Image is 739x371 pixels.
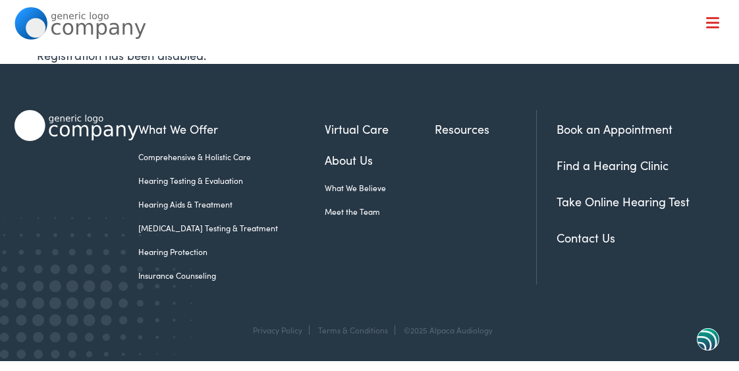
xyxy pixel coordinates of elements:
[24,53,724,94] a: What We Offer
[138,151,325,163] a: Comprehensive & Holistic Care
[325,206,435,217] a: Meet the Team
[557,229,615,246] a: Contact Us
[138,175,325,186] a: Hearing Testing & Evaluation
[253,324,302,335] a: Privacy Policy
[325,182,435,194] a: What We Believe
[397,326,493,335] div: ©2025 Alpaca Audiology
[325,120,435,138] a: Virtual Care
[697,327,719,351] img: svg+xml;base64,PHN2ZyB3aWR0aD0iNDgiIGhlaWdodD0iNDgiIHZpZXdCb3g9IjAgMCA0OCA0OCIgZmlsbD0ibm9uZSIgeG...
[138,270,325,281] a: Insurance Counseling
[435,120,536,138] a: Resources
[138,120,325,138] a: What We Offer
[557,157,669,173] a: Find a Hearing Clinic
[557,193,690,210] a: Take Online Hearing Test
[138,198,325,210] a: Hearing Aids & Treatment
[318,324,388,335] a: Terms & Conditions
[325,151,435,169] a: About Us
[557,121,672,137] a: Book an Appointment
[138,222,325,234] a: [MEDICAL_DATA] Testing & Treatment
[138,246,325,258] a: Hearing Protection
[14,110,138,141] img: Alpaca Audiology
